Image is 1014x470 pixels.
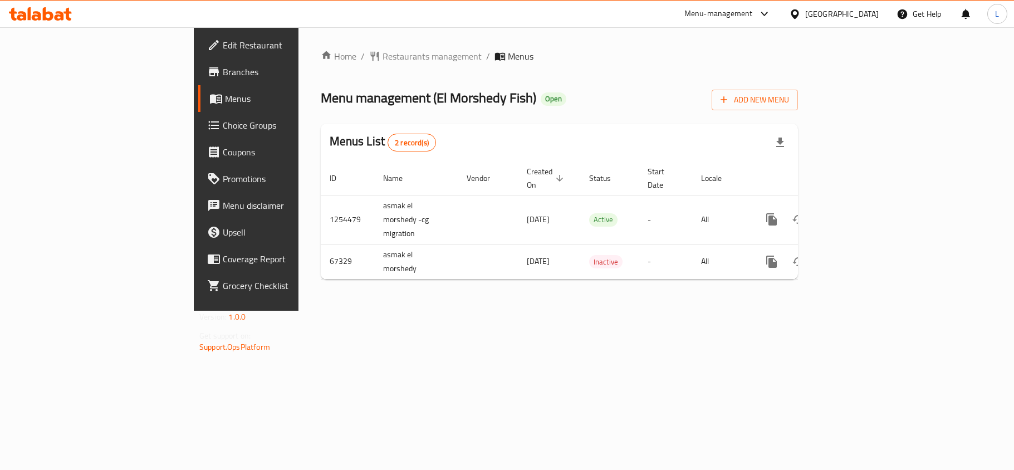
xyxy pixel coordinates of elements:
td: All [692,244,750,279]
span: Coupons [223,145,354,159]
span: Menus [225,92,354,105]
button: Add New Menu [712,90,798,110]
span: L [995,8,999,20]
a: Coupons [198,139,363,165]
span: 2 record(s) [388,138,435,148]
td: All [692,195,750,244]
div: Menu-management [684,7,753,21]
a: Grocery Checklist [198,272,363,299]
a: Upsell [198,219,363,246]
a: Promotions [198,165,363,192]
span: [DATE] [527,254,550,268]
div: Export file [767,129,793,156]
span: Locale [701,172,736,185]
span: Version: [199,310,227,324]
a: Menus [198,85,363,112]
div: Total records count [388,134,436,151]
span: Add New Menu [721,93,789,107]
div: Active [589,213,618,227]
span: Menus [508,50,533,63]
a: Restaurants management [369,50,482,63]
span: Upsell [223,226,354,239]
div: Open [541,92,566,106]
h2: Menus List [330,133,436,151]
td: asmak el morshedy -cg migration [374,195,458,244]
span: Promotions [223,172,354,185]
span: Edit Restaurant [223,38,354,52]
th: Actions [750,161,874,195]
span: Vendor [467,172,504,185]
span: Restaurants management [383,50,482,63]
span: Branches [223,65,354,79]
span: Menu disclaimer [223,199,354,212]
span: Coverage Report [223,252,354,266]
span: Get support on: [199,329,251,343]
span: Choice Groups [223,119,354,132]
button: more [758,248,785,275]
td: asmak el morshedy [374,244,458,279]
span: ID [330,172,351,185]
span: [DATE] [527,212,550,227]
div: Inactive [589,255,623,268]
a: Branches [198,58,363,85]
a: Support.OpsPlatform [199,340,270,354]
a: Edit Restaurant [198,32,363,58]
span: Created On [527,165,567,192]
span: Menu management ( El Morshedy Fish ) [321,85,536,110]
td: - [639,244,692,279]
span: Grocery Checklist [223,279,354,292]
table: enhanced table [321,161,874,280]
a: Menu disclaimer [198,192,363,219]
span: Open [541,94,566,104]
span: Active [589,213,618,226]
button: Change Status [785,248,812,275]
span: Status [589,172,625,185]
span: Start Date [648,165,679,192]
a: Choice Groups [198,112,363,139]
span: Inactive [589,256,623,268]
nav: breadcrumb [321,50,798,63]
td: - [639,195,692,244]
button: Change Status [785,206,812,233]
button: more [758,206,785,233]
li: / [486,50,490,63]
a: Coverage Report [198,246,363,272]
span: Name [383,172,417,185]
div: [GEOGRAPHIC_DATA] [805,8,879,20]
span: 1.0.0 [228,310,246,324]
